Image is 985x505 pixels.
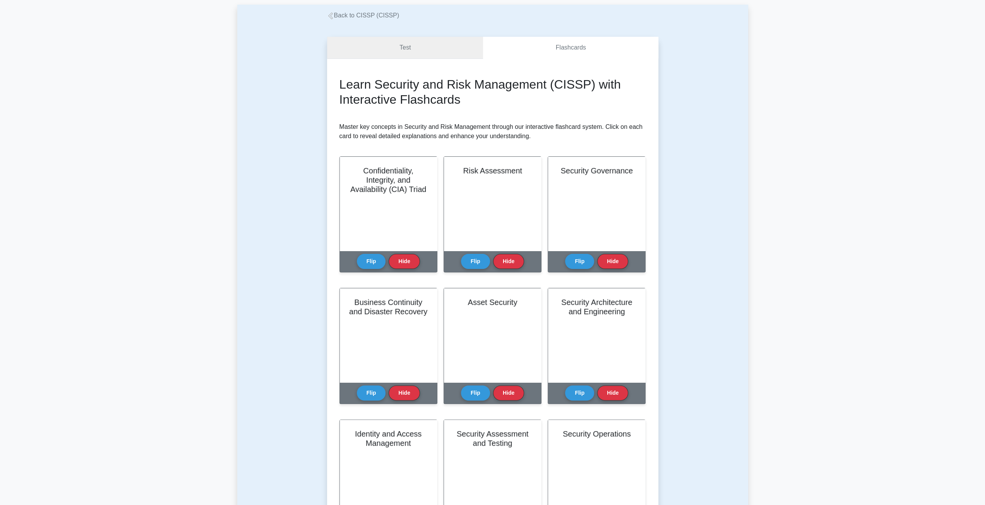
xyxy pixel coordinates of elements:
[349,298,428,316] h2: Business Continuity and Disaster Recovery
[597,254,628,269] button: Hide
[597,385,628,401] button: Hide
[389,385,420,401] button: Hide
[389,254,420,269] button: Hide
[357,385,386,401] button: Flip
[357,254,386,269] button: Flip
[453,429,532,448] h2: Security Assessment and Testing
[349,429,428,448] h2: Identity and Access Management
[339,77,646,107] h2: Learn Security and Risk Management (CISSP) with Interactive Flashcards
[565,254,594,269] button: Flip
[493,385,524,401] button: Hide
[327,12,399,19] a: Back to CISSP (CISSP)
[327,37,483,59] a: Test
[349,166,428,194] h2: Confidentiality, Integrity, and Availability (CIA) Triad
[461,385,490,401] button: Flip
[339,122,646,141] p: Master key concepts in Security and Risk Management through our interactive flashcard system. Cli...
[453,166,532,175] h2: Risk Assessment
[453,298,532,307] h2: Asset Security
[557,298,636,316] h2: Security Architecture and Engineering
[483,37,658,59] a: Flashcards
[493,254,524,269] button: Hide
[557,429,636,438] h2: Security Operations
[461,254,490,269] button: Flip
[557,166,636,175] h2: Security Governance
[565,385,594,401] button: Flip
